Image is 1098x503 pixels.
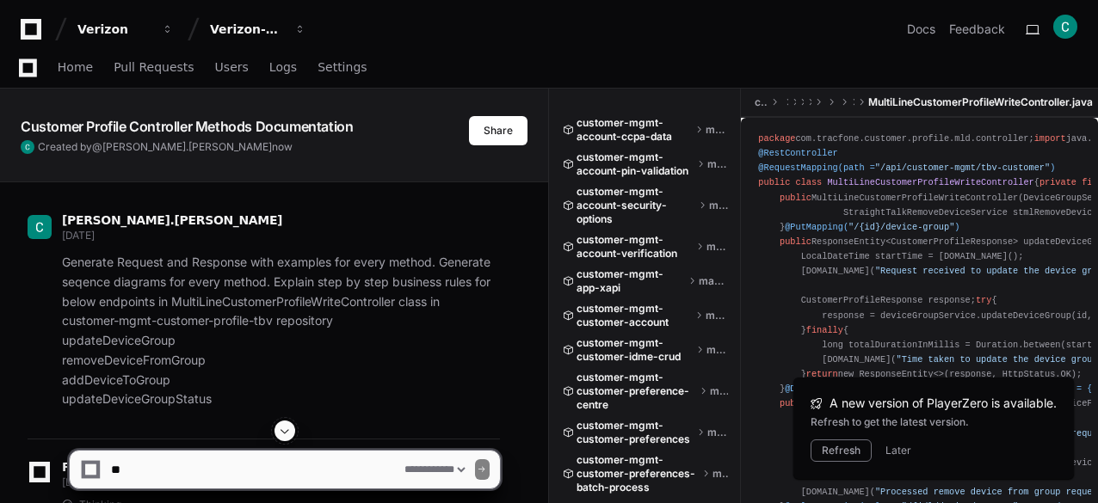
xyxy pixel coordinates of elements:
[318,62,367,72] span: Settings
[577,233,693,261] span: customer-mgmt-account-verification
[758,148,837,158] span: @RestController
[1043,446,1089,493] iframe: Open customer support
[868,95,1093,109] span: MultiLineCustomerProfileWriteController.java
[58,48,93,88] a: Home
[210,21,284,38] div: Verizon-Clarify-Customer-Management
[949,21,1005,38] button: Feedback
[780,193,811,203] span: public
[706,123,728,137] span: master
[577,150,694,178] span: customer-mgmt-account-pin-validation
[885,444,911,457] button: Later
[806,369,838,379] span: return
[758,133,795,144] span: package
[811,439,872,462] button: Refresh
[976,295,991,305] span: try
[577,185,695,226] span: customer-mgmt-account-security-options
[1053,15,1077,39] img: ACg8ocLppwQnxw-l5OtmKI-iEP35Q_s6KGgNRE1-Sh_Zn0Ge2or2sg=s96-c
[758,163,1055,173] span: @RequestMapping(path = )
[1034,133,1066,144] span: import
[62,229,94,242] span: [DATE]
[577,267,685,295] span: customer-mgmt-app-xapi
[1039,177,1076,187] span: private
[755,95,768,109] span: customer-profile-tbv
[203,14,313,45] button: Verizon-Clarify-Customer-Management
[77,21,151,38] div: Verizon
[21,118,353,135] app-text-character-animate: Customer Profile Controller Methods Documentation
[710,384,728,398] span: master
[38,140,293,154] span: Created by
[795,177,822,187] span: class
[827,177,1033,187] span: MultiLineCustomerProfileWriteController
[848,222,954,232] span: "/{id}/device-group"
[58,62,93,72] span: Home
[102,140,272,153] span: [PERSON_NAME].[PERSON_NAME]
[699,274,728,288] span: master
[269,48,297,88] a: Logs
[577,419,694,446] span: customer-mgmt-customer-preferences
[62,253,500,409] p: Generate Request and Response with examples for every method. Generate seqence diagrams for every...
[62,213,282,227] span: [PERSON_NAME].[PERSON_NAME]
[811,415,1057,429] div: Refresh to get the latest version.
[706,240,728,254] span: master
[577,336,693,364] span: customer-mgmt-customer-idme-crud
[830,395,1057,412] span: A new version of PlayerZero is available.
[28,215,52,239] img: ACg8ocLppwQnxw-l5OtmKI-iEP35Q_s6KGgNRE1-Sh_Zn0Ge2or2sg=s96-c
[577,302,692,329] span: customer-mgmt-customer-account
[469,116,527,145] button: Share
[318,48,367,88] a: Settings
[114,62,194,72] span: Pull Requests
[272,140,293,153] span: now
[577,116,692,144] span: customer-mgmt-account-ccpa-data
[114,48,194,88] a: Pull Requests
[71,14,181,45] button: Verizon
[215,62,249,72] span: Users
[780,236,811,247] span: public
[875,163,1050,173] span: "/api/customer-mgmt/tbv-customer"
[907,21,935,38] a: Docs
[785,222,959,232] span: @PutMapping( )
[806,325,843,335] span: finally
[706,309,728,322] span: master
[577,371,696,412] span: customer-mgmt-customer-preference-centre
[709,199,729,212] span: master
[758,177,790,187] span: public
[707,157,728,171] span: master
[92,140,102,153] span: @
[706,343,728,357] span: master
[215,48,249,88] a: Users
[269,62,297,72] span: Logs
[21,140,34,154] img: ACg8ocLppwQnxw-l5OtmKI-iEP35Q_s6KGgNRE1-Sh_Zn0Ge2or2sg=s96-c
[780,398,811,408] span: public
